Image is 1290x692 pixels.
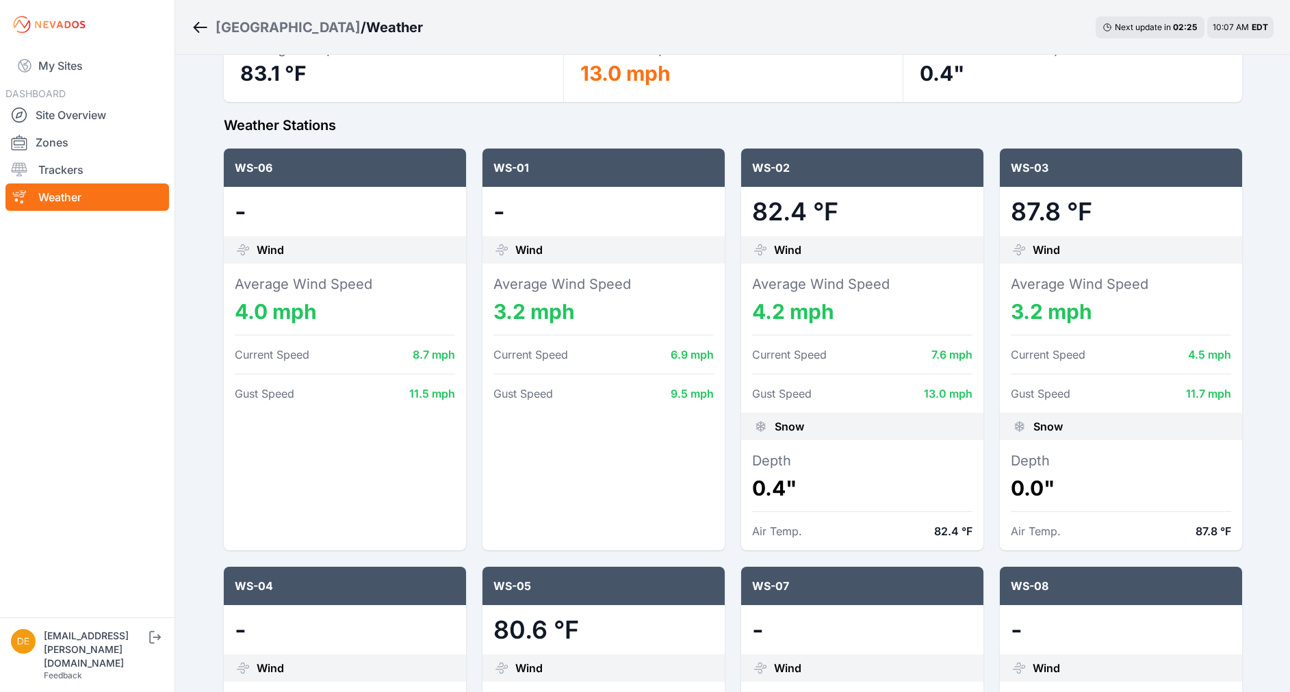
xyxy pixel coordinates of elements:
dd: 9.5 mph [671,385,714,402]
dt: Air Temp. [1011,523,1061,539]
a: Trackers [5,156,169,183]
div: [EMAIL_ADDRESS][PERSON_NAME][DOMAIN_NAME] [44,629,146,670]
h3: Weather [366,18,423,37]
dd: 4.5 mph [1188,346,1231,363]
span: Wind [515,242,543,258]
a: Feedback [44,670,82,680]
div: WS-07 [741,567,983,605]
dt: Depth [1011,451,1231,470]
dt: Gust Speed [235,385,294,402]
dt: Air Temp. [752,523,802,539]
span: 0.4" [920,61,965,86]
img: Nevados [11,14,88,36]
a: Site Overview [5,101,169,129]
span: Snow [775,418,804,435]
dt: Average Wind Speed [235,274,455,294]
div: WS-02 [741,149,983,187]
a: My Sites [5,49,169,82]
dd: - [493,198,714,225]
dd: 3.2 mph [493,299,714,324]
span: / [361,18,366,37]
dd: 82.4 °F [752,198,972,225]
dd: - [235,616,455,643]
dd: 87.8 °F [1196,523,1231,539]
dd: 80.6 °F [493,616,714,643]
dd: 3.2 mph [1011,299,1231,324]
h2: Weather Stations [224,116,1242,135]
dd: - [1011,616,1231,643]
div: WS-06 [224,149,466,187]
dt: Current Speed [235,346,309,363]
span: Wind [515,660,543,676]
div: WS-01 [482,149,725,187]
nav: Breadcrumb [192,10,423,45]
span: 83.1 °F [240,61,307,86]
a: Zones [5,129,169,156]
span: Wind [257,242,284,258]
span: Wind [1033,242,1060,258]
dt: Gust Speed [1011,385,1070,402]
dd: 0.0" [1011,476,1231,500]
dt: Average Wind Speed [1011,274,1231,294]
dd: 11.5 mph [409,385,455,402]
span: Wind [774,242,801,258]
a: [GEOGRAPHIC_DATA] [216,18,361,37]
span: 13.0 mph [580,61,671,86]
dt: Average Wind Speed [493,274,714,294]
dd: 7.6 mph [931,346,972,363]
dt: Current Speed [493,346,568,363]
span: EDT [1252,22,1268,32]
dt: Gust Speed [493,385,553,402]
dd: 8.7 mph [413,346,455,363]
dd: 4.2 mph [752,299,972,324]
span: Wind [257,660,284,676]
dd: 13.0 mph [924,385,972,402]
span: DASHBOARD [5,88,66,99]
dd: 82.4 °F [934,523,972,539]
div: 02 : 25 [1173,22,1198,33]
div: WS-04 [224,567,466,605]
span: Wind [774,660,801,676]
span: 10:07 AM [1213,22,1249,32]
dt: Gust Speed [752,385,812,402]
dd: 11.7 mph [1186,385,1231,402]
dd: 87.8 °F [1011,198,1231,225]
dt: Depth [752,451,972,470]
span: Snow [1033,418,1063,435]
dd: 0.4" [752,476,972,500]
dd: 4.0 mph [235,299,455,324]
div: WS-03 [1000,149,1242,187]
dd: 6.9 mph [671,346,714,363]
img: devin.martin@nevados.solar [11,629,36,654]
dt: Current Speed [1011,346,1085,363]
a: Weather [5,183,169,211]
span: Wind [1033,660,1060,676]
dt: Average Wind Speed [752,274,972,294]
dt: Current Speed [752,346,827,363]
div: WS-08 [1000,567,1242,605]
dd: - [752,616,972,643]
span: Next update in [1115,22,1171,32]
dd: - [235,198,455,225]
div: WS-05 [482,567,725,605]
